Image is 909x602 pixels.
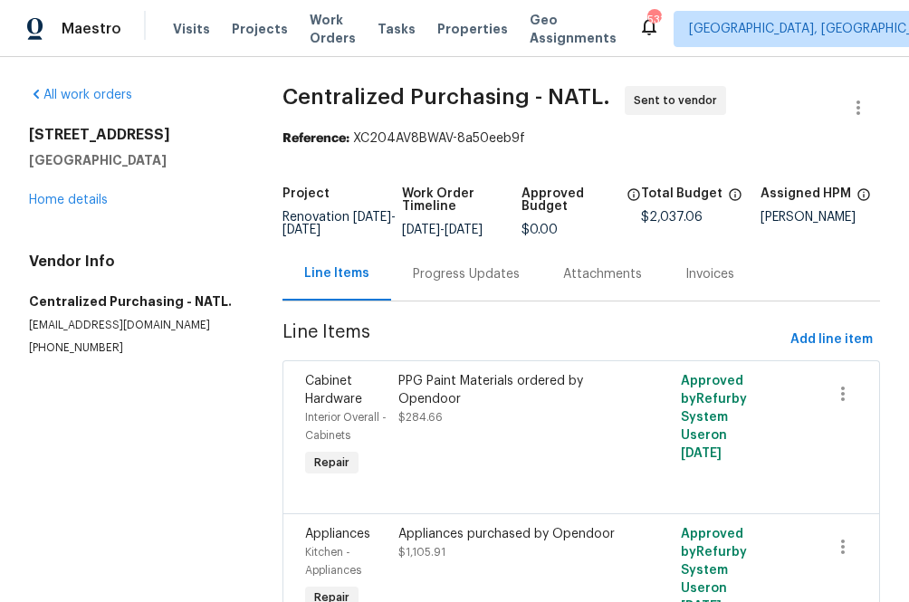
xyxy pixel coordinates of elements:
span: Appliances [305,528,370,540]
span: [DATE] [353,211,391,224]
div: Invoices [685,265,734,283]
span: Centralized Purchasing - NATL. [282,86,610,108]
div: Progress Updates [413,265,520,283]
span: Projects [232,20,288,38]
span: The total cost of line items that have been approved by both Opendoor and the Trade Partner. This... [627,187,641,224]
span: [DATE] [402,224,440,236]
span: Add line item [790,329,873,351]
div: Appliances purchased by Opendoor [398,525,622,543]
span: - [282,211,396,236]
span: [DATE] [282,224,321,236]
div: [PERSON_NAME] [761,211,880,224]
h5: Assigned HPM [761,187,851,200]
span: Properties [437,20,508,38]
span: Sent to vendor [634,91,724,110]
h2: [STREET_ADDRESS] [29,126,239,144]
span: Cabinet Hardware [305,375,362,406]
a: Home details [29,194,108,206]
b: Reference: [282,132,349,145]
h4: Vendor Info [29,253,239,271]
span: - [402,224,483,236]
span: Line Items [282,323,783,357]
h5: Total Budget [641,187,722,200]
span: The hpm assigned to this work order. [856,187,871,211]
span: Kitchen - Appliances [305,547,361,576]
div: 533 [647,11,660,29]
a: All work orders [29,89,132,101]
span: $284.66 [398,412,443,423]
span: $1,105.91 [398,547,445,558]
span: $2,037.06 [641,211,703,224]
span: Repair [307,454,357,472]
span: Visits [173,20,210,38]
div: Attachments [563,265,642,283]
h5: Approved Budget [521,187,621,213]
span: Interior Overall - Cabinets [305,412,387,441]
span: [DATE] [445,224,483,236]
span: Approved by Refurby System User on [681,375,747,460]
p: [EMAIL_ADDRESS][DOMAIN_NAME] [29,318,239,333]
span: [DATE] [681,447,722,460]
h5: Project [282,187,330,200]
button: Add line item [783,323,880,357]
p: [PHONE_NUMBER] [29,340,239,356]
span: Renovation [282,211,396,236]
h5: Centralized Purchasing - NATL. [29,292,239,311]
span: Geo Assignments [530,11,617,47]
span: The total cost of line items that have been proposed by Opendoor. This sum includes line items th... [728,187,742,211]
h5: Work Order Timeline [402,187,521,213]
div: XC204AV8BWAV-8a50eeb9f [282,129,880,148]
span: Work Orders [310,11,356,47]
span: Maestro [62,20,121,38]
div: Line Items [304,264,369,282]
span: $0.00 [521,224,558,236]
h5: [GEOGRAPHIC_DATA] [29,151,239,169]
span: Tasks [378,23,416,35]
div: PPG Paint Materials ordered by Opendoor [398,372,622,408]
